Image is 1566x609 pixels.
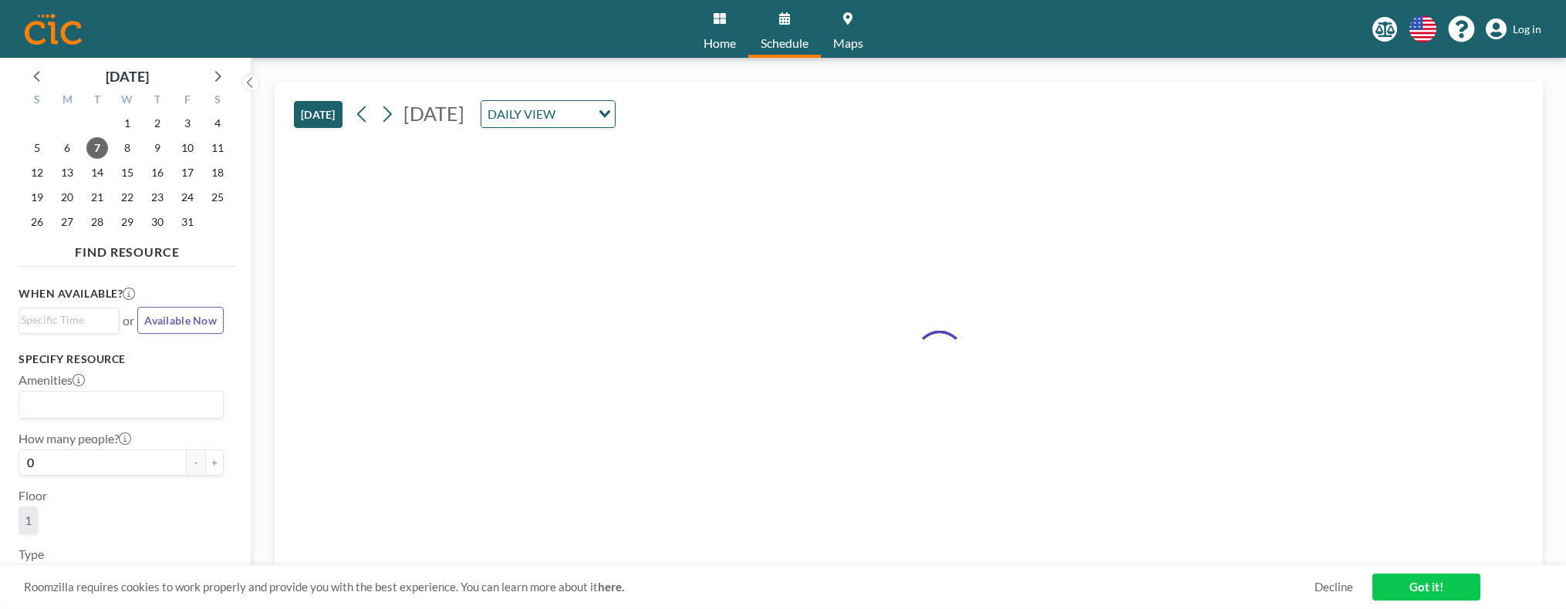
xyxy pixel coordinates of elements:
[19,488,47,503] label: Floor
[207,162,228,183] span: Saturday, October 18, 2025
[205,449,224,476] button: +
[177,162,198,183] span: Friday, October 17, 2025
[560,104,589,124] input: Search for option
[142,91,172,111] div: T
[86,211,108,233] span: Tuesday, October 28, 2025
[147,113,168,134] span: Thursday, October 2, 2025
[25,513,32,527] span: 1
[833,37,863,49] span: Maps
[19,431,131,446] label: How many people?
[24,580,1315,594] span: Roomzilla requires cookies to work properly and provide you with the best experience. You can lea...
[177,187,198,208] span: Friday, October 24, 2025
[144,314,217,327] span: Available Now
[56,162,78,183] span: Monday, October 13, 2025
[137,307,224,334] button: Available Now
[177,113,198,134] span: Friday, October 3, 2025
[19,238,236,260] h4: FIND RESOURCE
[481,101,615,127] div: Search for option
[26,187,48,208] span: Sunday, October 19, 2025
[56,211,78,233] span: Monday, October 27, 2025
[1513,22,1541,36] span: Log in
[704,37,736,49] span: Home
[116,137,138,159] span: Wednesday, October 8, 2025
[116,162,138,183] span: Wednesday, October 15, 2025
[172,91,202,111] div: F
[26,211,48,233] span: Sunday, October 26, 2025
[207,113,228,134] span: Saturday, October 4, 2025
[403,102,464,125] span: [DATE]
[19,392,223,418] div: Search for option
[116,187,138,208] span: Wednesday, October 22, 2025
[83,91,113,111] div: T
[484,104,559,124] span: DAILY VIEW
[123,313,134,328] span: or
[21,395,214,415] input: Search for option
[1486,19,1541,40] a: Log in
[294,101,343,128] button: [DATE]
[598,580,624,594] a: here.
[56,137,78,159] span: Monday, October 6, 2025
[52,91,83,111] div: M
[86,187,108,208] span: Tuesday, October 21, 2025
[1315,580,1353,594] a: Decline
[26,137,48,159] span: Sunday, October 5, 2025
[202,91,232,111] div: S
[86,162,108,183] span: Tuesday, October 14, 2025
[25,14,82,45] img: organization-logo
[177,137,198,159] span: Friday, October 10, 2025
[19,352,224,366] h3: Specify resource
[56,187,78,208] span: Monday, October 20, 2025
[116,211,138,233] span: Wednesday, October 29, 2025
[147,187,168,208] span: Thursday, October 23, 2025
[19,547,44,562] label: Type
[86,137,108,159] span: Tuesday, October 7, 2025
[19,372,85,388] label: Amenities
[177,211,198,233] span: Friday, October 31, 2025
[207,137,228,159] span: Saturday, October 11, 2025
[106,66,149,87] div: [DATE]
[147,162,168,183] span: Thursday, October 16, 2025
[26,162,48,183] span: Sunday, October 12, 2025
[187,449,205,476] button: -
[113,91,143,111] div: W
[116,113,138,134] span: Wednesday, October 1, 2025
[19,308,119,331] div: Search for option
[147,211,168,233] span: Thursday, October 30, 2025
[21,311,110,328] input: Search for option
[22,91,52,111] div: S
[761,37,808,49] span: Schedule
[147,137,168,159] span: Thursday, October 9, 2025
[1372,574,1480,601] a: Got it!
[207,187,228,208] span: Saturday, October 25, 2025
